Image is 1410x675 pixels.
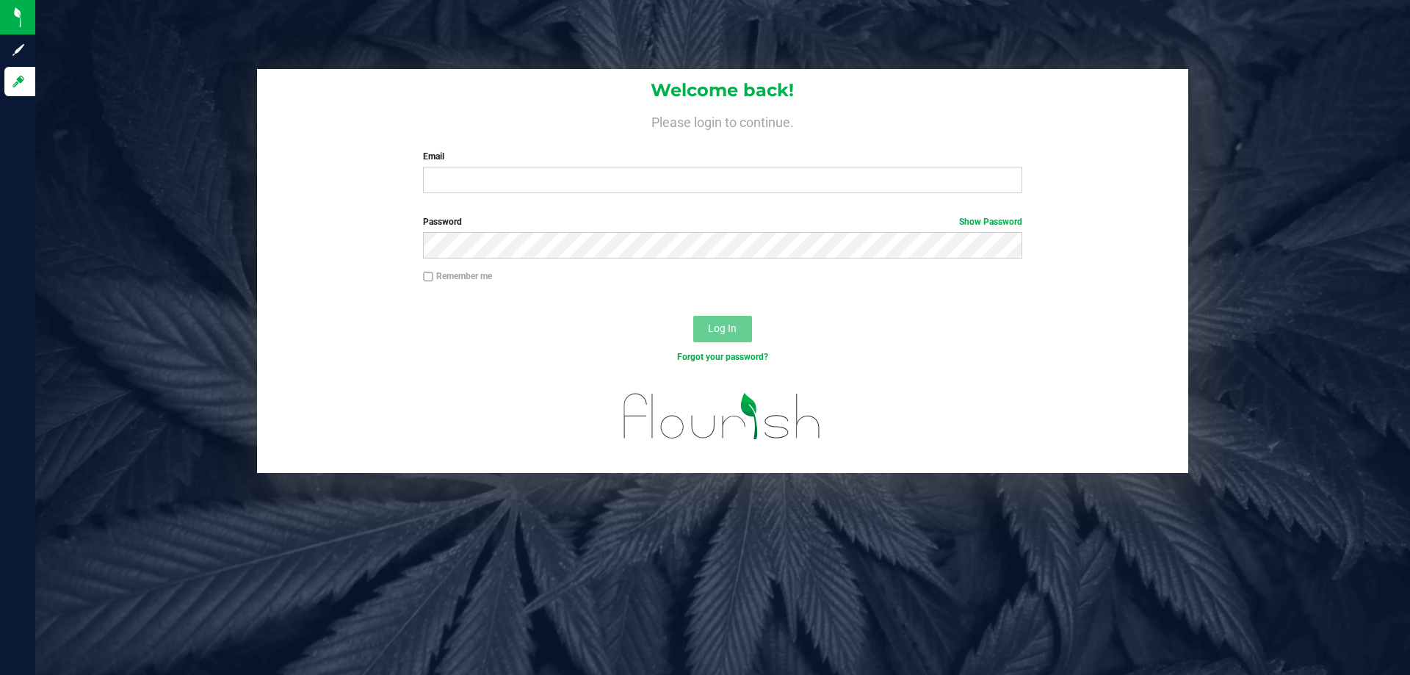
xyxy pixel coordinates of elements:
[959,217,1022,227] a: Show Password
[677,352,768,362] a: Forgot your password?
[257,81,1188,100] h1: Welcome back!
[606,379,839,454] img: flourish_logo.svg
[257,112,1188,129] h4: Please login to continue.
[708,322,737,334] span: Log In
[423,217,462,227] span: Password
[423,272,433,282] input: Remember me
[423,270,492,283] label: Remember me
[423,150,1022,163] label: Email
[11,74,26,89] inline-svg: Log in
[11,43,26,57] inline-svg: Sign up
[693,316,752,342] button: Log In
